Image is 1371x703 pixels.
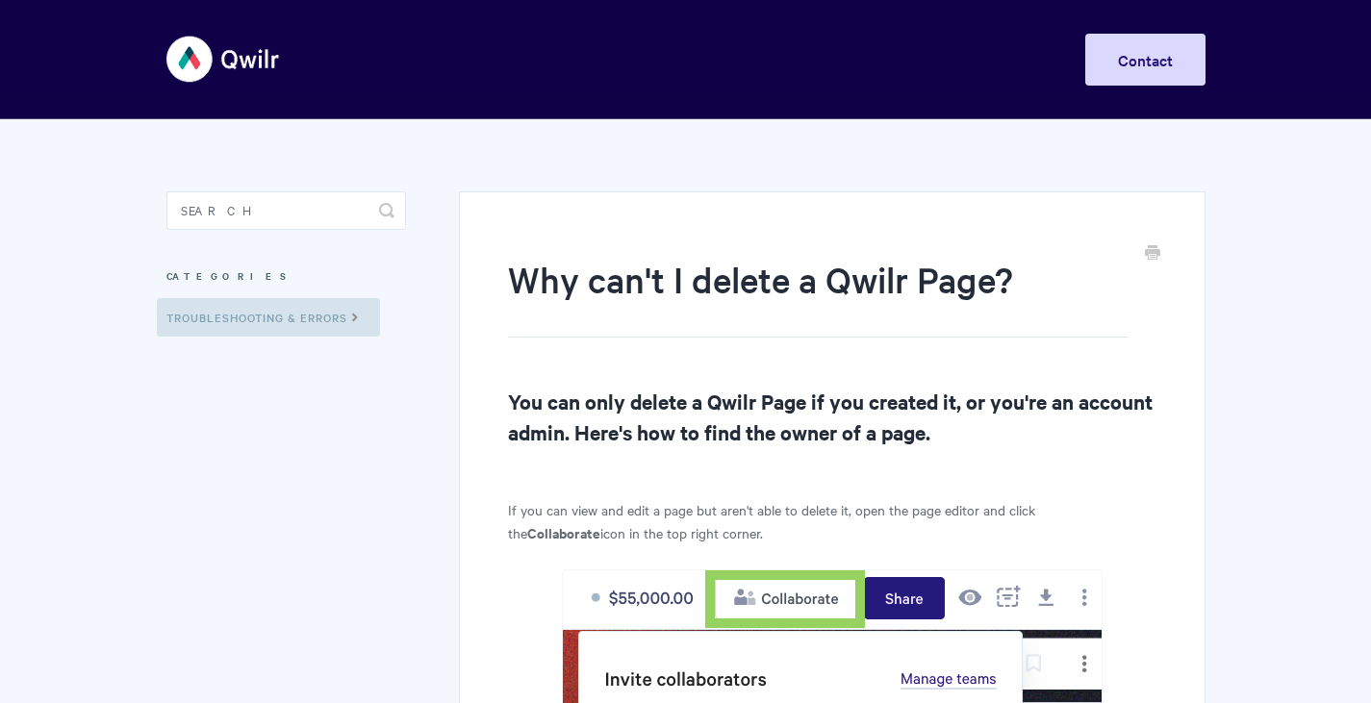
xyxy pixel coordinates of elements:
a: Print this Article [1145,243,1160,264]
p: If you can view and edit a page but aren't able to delete it, open the page editor and click the ... [508,498,1155,544]
h2: You can only delete a Qwilr Page if you created it, or you're an account admin. Here's how to fin... [508,386,1155,447]
a: Troubleshooting & Errors [157,298,380,337]
input: Search [166,191,406,230]
h1: Why can't I delete a Qwilr Page? [508,255,1127,338]
strong: Collaborate [527,522,600,542]
img: Qwilr Help Center [166,23,281,95]
a: Contact [1085,34,1206,86]
h3: Categories [166,259,406,293]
